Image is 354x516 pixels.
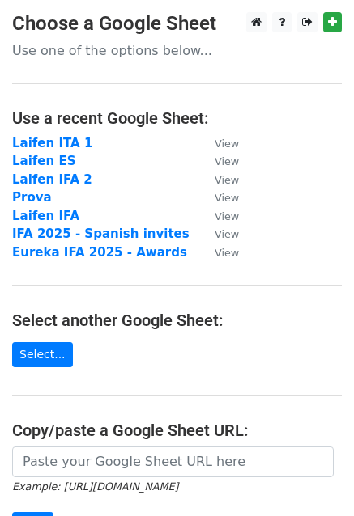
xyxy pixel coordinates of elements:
[12,209,79,223] a: Laifen IFA
[12,42,342,59] p: Use one of the options below...
[198,172,239,187] a: View
[12,311,342,330] h4: Select another Google Sheet:
[198,136,239,150] a: View
[198,209,239,223] a: View
[12,108,342,128] h4: Use a recent Google Sheet:
[215,137,239,150] small: View
[215,192,239,204] small: View
[215,155,239,167] small: View
[12,245,187,260] a: Eureka IFA 2025 - Awards
[12,446,334,477] input: Paste your Google Sheet URL here
[215,174,239,186] small: View
[215,210,239,222] small: View
[12,480,178,493] small: Example: [URL][DOMAIN_NAME]
[12,190,52,205] a: Prova
[12,136,92,150] a: Laifen ITA 1
[198,190,239,205] a: View
[12,12,342,36] h3: Choose a Google Sheet
[215,228,239,240] small: View
[198,245,239,260] a: View
[12,421,342,440] h4: Copy/paste a Google Sheet URL:
[12,342,73,367] a: Select...
[12,226,190,241] a: IFA 2025 - Spanish invites
[12,172,92,187] a: Laifen IFA 2
[215,247,239,259] small: View
[198,226,239,241] a: View
[198,154,239,168] a: View
[12,154,75,168] a: Laifen ES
